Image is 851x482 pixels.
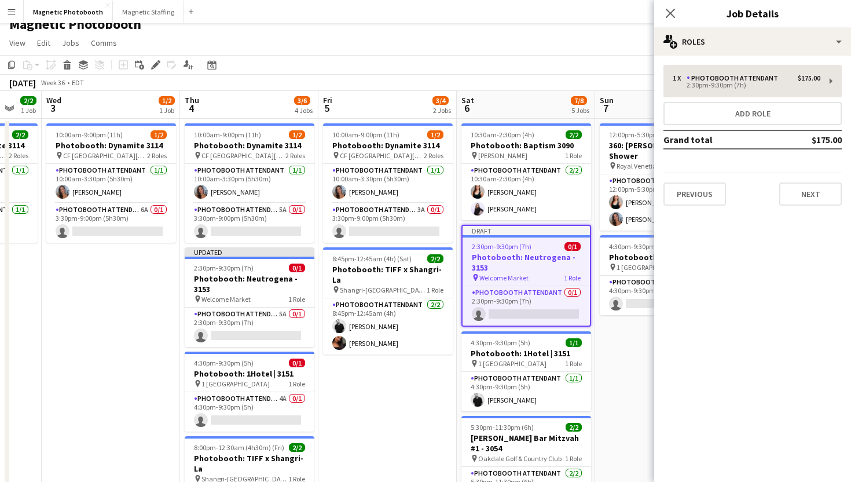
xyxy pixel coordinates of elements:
span: 1 Role [564,273,581,282]
app-card-role: Photobooth Attendant0/12:30pm-9:30pm (7h) [463,286,590,326]
span: Fri [323,95,332,105]
span: 12:00pm-5:30pm (5h30m) [609,130,685,139]
span: 1 Role [565,359,582,368]
div: 2 Jobs [433,106,451,115]
h3: Photobooth: 1Hotel | 3151 [185,368,314,379]
h3: [PERSON_NAME] Bar Mitzvah #1 - 3054 [461,433,591,454]
span: 2 Roles [9,151,28,160]
app-card-role: Photobooth Attendant6A0/13:30pm-9:00pm (5h30m) [46,203,176,243]
span: Thu [185,95,199,105]
span: 2 Roles [424,151,443,160]
div: 4 Jobs [295,106,313,115]
app-job-card: Updated2:30pm-9:30pm (7h)0/1Photobooth: Neutrogena - 3153 Welcome Market1 RolePhotobooth Attendan... [185,247,314,347]
a: Comms [86,35,122,50]
app-card-role: Photobooth Attendant3A0/13:30pm-9:00pm (5h30m) [323,203,453,243]
span: 8:00pm-12:30am (4h30m) (Fri) [194,443,284,452]
h3: Job Details [654,6,851,21]
h3: Photobooth: 1Hotel | 3151 [600,252,729,262]
span: Oakdale Golf & Country Club [478,454,562,463]
div: 4:30pm-9:30pm (5h)0/1Photobooth: 1Hotel | 3151 1 [GEOGRAPHIC_DATA]1 RolePhotobooth Attendant1A0/1... [600,235,729,315]
app-job-card: 8:45pm-12:45am (4h) (Sat)2/2Photobooth: TIFF x Shangri-La Shangri-[GEOGRAPHIC_DATA]1 RolePhotoboo... [323,247,453,355]
div: Photobooth Attendant [687,74,783,82]
span: 8:45pm-12:45am (4h) (Sat) [332,254,412,263]
span: 2/2 [12,130,28,139]
span: 1/2 [427,130,443,139]
span: Welcome Market [201,295,251,304]
span: Sun [600,95,614,105]
span: Week 36 [38,78,67,87]
div: 10:00am-9:00pm (11h)1/2Photobooth: Dynamite 3114 CF [GEOGRAPHIC_DATA][PERSON_NAME]2 RolesPhotoboo... [323,123,453,243]
app-job-card: 12:00pm-5:30pm (5h30m)2/2360: [PERSON_NAME]'s Bridal Shower Royal Venetian Mansion1 RolePhotoboot... [600,123,729,231]
span: 4:30pm-9:30pm (5h) [471,338,530,347]
h1: Magnetic Photobooth [9,16,141,33]
span: View [9,38,25,48]
span: 2/2 [289,443,305,452]
div: Draft [463,226,590,235]
span: 1/2 [159,96,175,105]
span: 2/2 [566,130,582,139]
app-job-card: 10:00am-9:00pm (11h)1/2Photobooth: Dynamite 3114 CF [GEOGRAPHIC_DATA][PERSON_NAME]2 RolesPhotoboo... [185,123,314,243]
a: Edit [32,35,55,50]
button: Next [779,182,842,206]
div: 5 Jobs [571,106,589,115]
span: 3/4 [432,96,449,105]
span: 0/1 [289,359,305,367]
h3: Photobooth: Baptism 3090 [461,140,591,151]
div: EDT [72,78,84,87]
h3: Photobooth: TIFF x Shangri-La [185,453,314,474]
app-job-card: 4:30pm-9:30pm (5h)0/1Photobooth: 1Hotel | 3151 1 [GEOGRAPHIC_DATA]1 RolePhotobooth Attendant4A0/1... [185,352,314,432]
span: 1 [GEOGRAPHIC_DATA] [201,379,270,388]
h3: Photobooth: Dynamite 3114 [185,140,314,151]
button: Magnetic Staffing [113,1,184,23]
span: 0/1 [289,264,305,272]
app-job-card: 10:30am-2:30pm (4h)2/2Photobooth: Baptism 3090 [PERSON_NAME]1 RolePhotobooth Attendant2/210:30am-... [461,123,591,220]
app-card-role: Photobooth Attendant1/14:30pm-9:30pm (5h)[PERSON_NAME] [461,372,591,411]
span: [PERSON_NAME] [478,151,527,160]
span: 2:30pm-9:30pm (7h) [472,242,531,251]
span: CF [GEOGRAPHIC_DATA][PERSON_NAME] [340,151,424,160]
span: 10:30am-2:30pm (4h) [471,130,534,139]
div: Roles [654,28,851,56]
app-card-role: Photobooth Attendant2/210:30am-2:30pm (4h)[PERSON_NAME][PERSON_NAME] [461,164,591,220]
span: 1/2 [289,130,305,139]
span: 5 [321,101,332,115]
div: 10:00am-9:00pm (11h)1/2Photobooth: Dynamite 3114 CF [GEOGRAPHIC_DATA][PERSON_NAME]2 RolesPhotoboo... [46,123,176,243]
span: 4:30pm-9:30pm (5h) [609,242,669,251]
h3: Photobooth: 1Hotel | 3151 [461,348,591,359]
div: $175.00 [798,74,820,82]
div: 1 Job [159,106,174,115]
app-job-card: Draft2:30pm-9:30pm (7h)0/1Photobooth: Neutrogena - 3153 Welcome Market1 RolePhotobooth Attendant0... [461,225,591,327]
span: 2 Roles [147,151,167,160]
span: 4 [183,101,199,115]
span: 1 [GEOGRAPHIC_DATA] [617,263,685,272]
div: [DATE] [9,77,36,89]
a: Jobs [57,35,84,50]
app-card-role: Photobooth Attendant5A0/13:30pm-9:00pm (5h30m) [185,203,314,243]
span: CF [GEOGRAPHIC_DATA][PERSON_NAME] [201,151,285,160]
app-card-role: Photobooth Attendant5A0/12:30pm-9:30pm (7h) [185,308,314,347]
button: Magnetic Photobooth [24,1,113,23]
span: Wed [46,95,61,105]
h3: 360: [PERSON_NAME]'s Bridal Shower [600,140,729,161]
app-card-role: Photobooth Attendant2/28:45pm-12:45am (4h)[PERSON_NAME][PERSON_NAME] [323,298,453,355]
span: 0/1 [564,242,581,251]
span: Welcome Market [479,273,529,282]
span: 3/6 [294,96,310,105]
span: Sat [461,95,474,105]
button: Add role [663,102,842,125]
app-card-role: Photobooth Attendant4A0/14:30pm-9:30pm (5h) [185,392,314,432]
span: Royal Venetian Mansion [617,162,687,170]
span: 10:00am-9:00pm (11h) [56,130,123,139]
span: 5:30pm-11:30pm (6h) [471,423,534,432]
span: 6 [460,101,474,115]
h3: Photobooth: Dynamite 3114 [323,140,453,151]
app-job-card: 4:30pm-9:30pm (5h)1/1Photobooth: 1Hotel | 3151 1 [GEOGRAPHIC_DATA]1 RolePhotobooth Attendant1/14:... [461,331,591,411]
span: 1 Role [288,379,305,388]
